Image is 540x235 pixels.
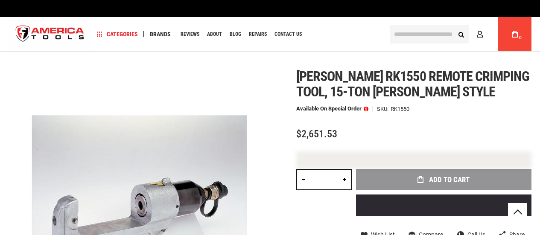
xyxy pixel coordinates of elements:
[181,32,199,37] span: Reviews
[271,29,306,40] a: Contact Us
[377,106,391,112] strong: SKU
[150,31,171,37] span: Brands
[9,18,91,50] img: America Tools
[207,32,222,37] span: About
[245,29,271,40] a: Repairs
[391,106,409,112] div: RK1550
[296,128,337,140] span: $2,651.53
[507,17,523,51] a: 0
[296,68,529,100] span: [PERSON_NAME] rk1550 remote crimping tool, 15-ton [PERSON_NAME] style
[9,18,91,50] a: store logo
[177,29,203,40] a: Reviews
[146,29,175,40] a: Brands
[296,106,368,112] p: Available on Special Order
[249,32,267,37] span: Repairs
[226,29,245,40] a: Blog
[230,32,241,37] span: Blog
[93,29,142,40] a: Categories
[203,29,226,40] a: About
[97,31,138,37] span: Categories
[453,26,469,42] button: Search
[274,32,302,37] span: Contact Us
[519,35,522,40] span: 0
